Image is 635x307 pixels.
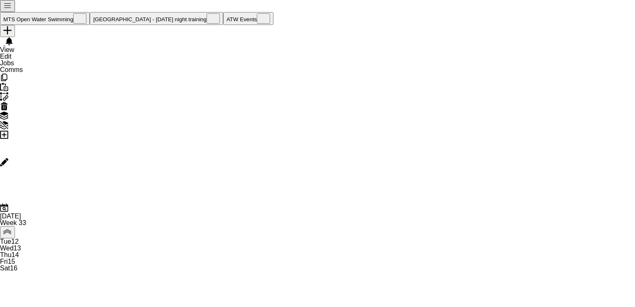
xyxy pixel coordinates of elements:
[90,12,223,25] button: [GEOGRAPHIC_DATA] - [DATE] night training
[11,238,19,245] span: 12
[12,251,19,258] span: 14
[14,245,21,252] span: 13
[223,12,273,25] button: ATW Events
[8,258,15,265] span: 15
[10,265,17,272] span: 16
